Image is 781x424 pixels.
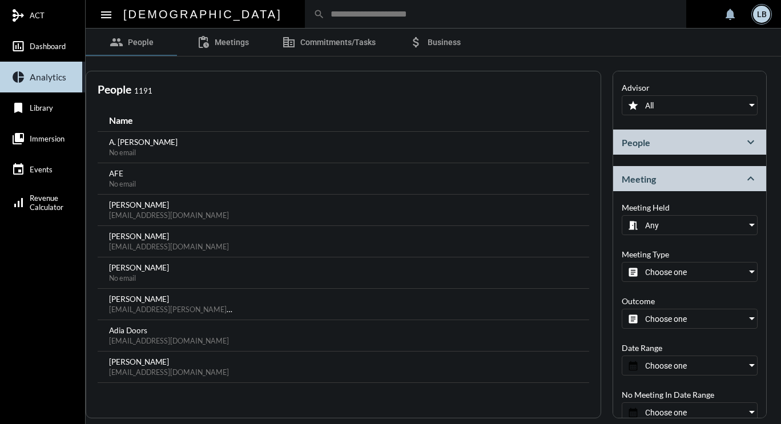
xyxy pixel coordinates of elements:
[109,263,169,272] p: [PERSON_NAME]
[282,35,296,49] mat-icon: corporate_fare
[30,11,45,20] span: ACT
[11,9,25,22] mat-icon: mediation
[109,274,136,282] span: No email
[30,72,66,82] span: Analytics
[744,135,758,149] mat-icon: expand_more
[622,296,655,306] p: Outcome
[389,29,481,56] a: Business
[11,196,25,209] mat-icon: signal_cellular_alt
[109,326,229,335] p: Adia Doors
[109,211,229,220] span: [EMAIL_ADDRESS][DOMAIN_NAME]
[622,343,662,353] p: Date Range
[109,294,249,304] p: [PERSON_NAME]
[86,29,177,56] a: People
[622,83,650,92] p: Advisor
[622,203,670,212] p: Meeting Held
[109,138,178,147] p: A. [PERSON_NAME]
[622,390,714,399] p: No Meeting In Date Range
[753,6,770,23] div: LB
[645,221,659,230] span: Any
[11,132,25,146] mat-icon: collections_bookmark
[268,29,389,56] a: Commitments/Tasks
[30,42,66,51] span: Dashboard
[99,8,113,22] mat-icon: Side nav toggle icon
[123,5,282,23] h2: [DEMOGRAPHIC_DATA]
[622,137,650,148] h2: People
[109,357,229,366] p: [PERSON_NAME]
[30,103,53,112] span: Library
[109,232,229,241] p: [PERSON_NAME]
[109,337,229,345] span: [EMAIL_ADDRESS][DOMAIN_NAME]
[744,172,758,185] mat-icon: expand_less
[109,169,136,178] p: AFE
[300,38,376,47] span: Commitments/Tasks
[11,163,25,176] mat-icon: event
[109,148,136,157] span: No email
[109,115,133,126] p: Name
[30,165,53,174] span: Events
[11,70,25,84] mat-icon: pie_chart
[645,408,687,417] span: Choose one
[109,243,229,251] span: [EMAIL_ADDRESS][DOMAIN_NAME]
[723,7,737,21] mat-icon: notifications
[134,86,152,95] span: 1191
[109,200,229,209] p: [PERSON_NAME]
[645,268,687,277] span: Choose one
[215,38,249,47] span: Meetings
[110,35,123,49] mat-icon: group
[30,193,63,212] span: Revenue Calculator
[109,368,229,377] span: [EMAIL_ADDRESS][DOMAIN_NAME]
[11,101,25,115] mat-icon: bookmark
[645,101,654,110] span: All
[196,35,210,49] mat-icon: pending_actions
[95,3,118,26] button: Toggle sidenav
[30,134,65,143] span: Immersion
[622,249,669,259] p: Meeting Type
[177,29,268,56] a: Meetings
[428,38,461,47] span: Business
[109,180,136,188] span: No email
[645,314,687,324] span: Choose one
[409,35,423,49] mat-icon: attach_money
[128,38,154,47] span: People
[98,83,134,96] h2: People
[622,173,656,184] h2: Meeting
[645,361,687,370] span: Choose one
[313,9,325,20] mat-icon: search
[11,39,25,53] mat-icon: insert_chart_outlined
